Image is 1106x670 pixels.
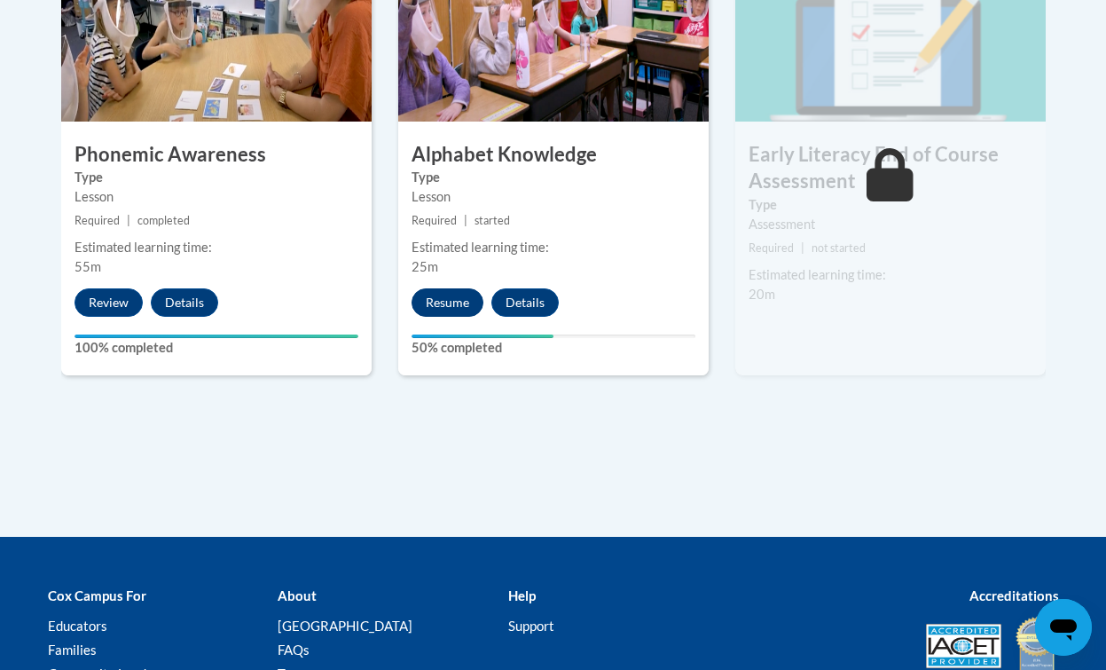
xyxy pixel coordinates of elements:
span: | [464,214,467,227]
span: 55m [75,259,101,274]
a: Educators [48,618,107,634]
a: Support [508,618,554,634]
span: | [127,214,130,227]
span: Required [749,241,794,255]
div: Estimated learning time: [749,265,1032,285]
div: Your progress [412,335,553,338]
span: 25m [412,259,438,274]
button: Review [75,288,143,317]
label: Type [75,168,358,187]
div: Your progress [75,335,358,338]
span: Required [412,214,457,227]
img: Accredited IACET® Provider [926,624,1001,668]
b: About [278,587,317,603]
a: Families [48,642,97,658]
a: [GEOGRAPHIC_DATA] [278,618,412,634]
span: | [801,241,804,255]
label: 50% completed [412,338,695,358]
b: Accreditations [969,587,1059,603]
span: Required [75,214,120,227]
div: Estimated learning time: [412,238,695,257]
span: 20m [749,287,775,302]
button: Resume [412,288,483,317]
h3: Phonemic Awareness [61,141,372,169]
div: Assessment [749,215,1032,234]
label: Type [412,168,695,187]
span: completed [137,214,190,227]
b: Cox Campus For [48,587,146,603]
div: Lesson [75,187,358,207]
label: Type [749,195,1032,215]
b: Help [508,587,536,603]
div: Estimated learning time: [75,238,358,257]
span: not started [812,241,866,255]
span: started [475,214,510,227]
h3: Alphabet Knowledge [398,141,709,169]
label: 100% completed [75,338,358,358]
button: Details [151,288,218,317]
iframe: Button to launch messaging window [1035,599,1092,656]
h3: Early Literacy End of Course Assessment [735,141,1046,196]
div: Lesson [412,187,695,207]
button: Details [491,288,559,317]
a: FAQs [278,642,310,658]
